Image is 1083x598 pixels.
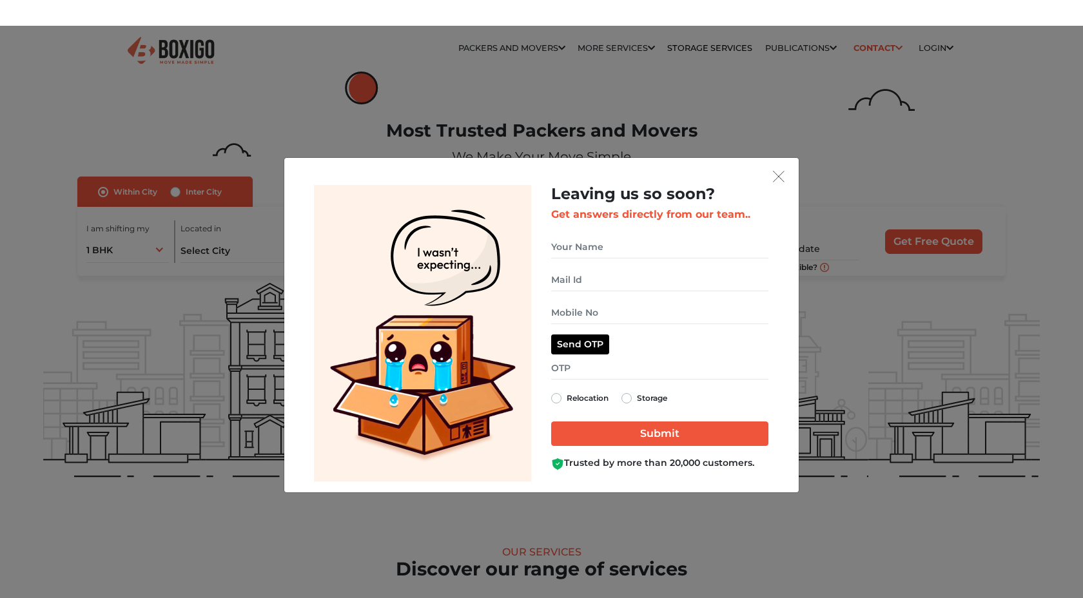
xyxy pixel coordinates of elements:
img: Lead Welcome Image [314,185,532,482]
input: Submit [551,421,768,446]
input: Mobile No [551,302,768,324]
img: exit [773,171,785,182]
img: Boxigo Customer Shield [551,458,564,470]
h2: Leaving us so soon? [551,185,768,204]
label: Storage [637,391,667,406]
h3: Get answers directly from our team.. [551,208,768,220]
button: Send OTP [551,334,609,354]
div: Trusted by more than 20,000 customers. [551,456,768,470]
input: Mail Id [551,269,768,291]
label: Relocation [567,391,609,406]
input: Your Name [551,236,768,258]
input: OTP [551,357,768,380]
